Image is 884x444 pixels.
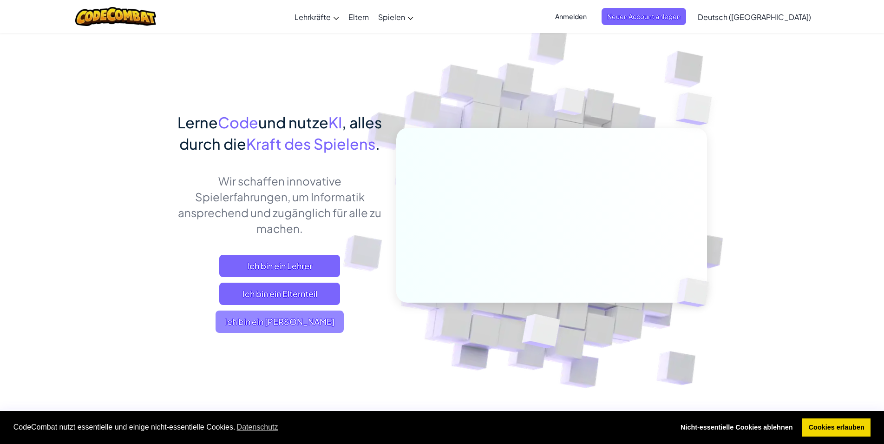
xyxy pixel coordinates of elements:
[373,4,418,29] a: Spielen
[219,255,340,277] a: Ich bin ein Lehrer
[537,69,603,139] img: Overlap cubes
[295,12,331,22] span: Lehrkräfte
[216,311,344,333] button: Ich bin ein [PERSON_NAME]
[218,113,258,132] span: Code
[602,8,686,25] button: Neuen Account anlegen
[550,8,592,25] button: Anmelden
[246,134,375,153] span: Kraft des Spielens
[177,173,382,236] p: Wir schaffen innovative Spielerfahrungen, um Informatik ansprechend und zugänglich für alle zu ma...
[657,70,738,148] img: Overlap cubes
[344,4,373,29] a: Eltern
[693,4,816,29] a: Deutsch ([GEOGRAPHIC_DATA])
[378,12,405,22] span: Spielen
[177,113,218,132] span: Lerne
[661,258,731,326] img: Overlap cubes
[75,7,157,26] img: CodeCombat logo
[219,283,340,305] a: Ich bin ein Elternteil
[290,4,344,29] a: Lehrkräfte
[499,294,582,371] img: Overlap cubes
[375,134,380,153] span: .
[802,418,871,437] a: allow cookies
[674,418,799,437] a: deny cookies
[328,113,342,132] span: KI
[13,420,667,434] span: CodeCombat nutzt essentielle und einige nicht-essentielle Cookies.
[258,113,328,132] span: und nutze
[698,12,811,22] span: Deutsch ([GEOGRAPHIC_DATA])
[235,420,279,434] a: learn more about cookies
